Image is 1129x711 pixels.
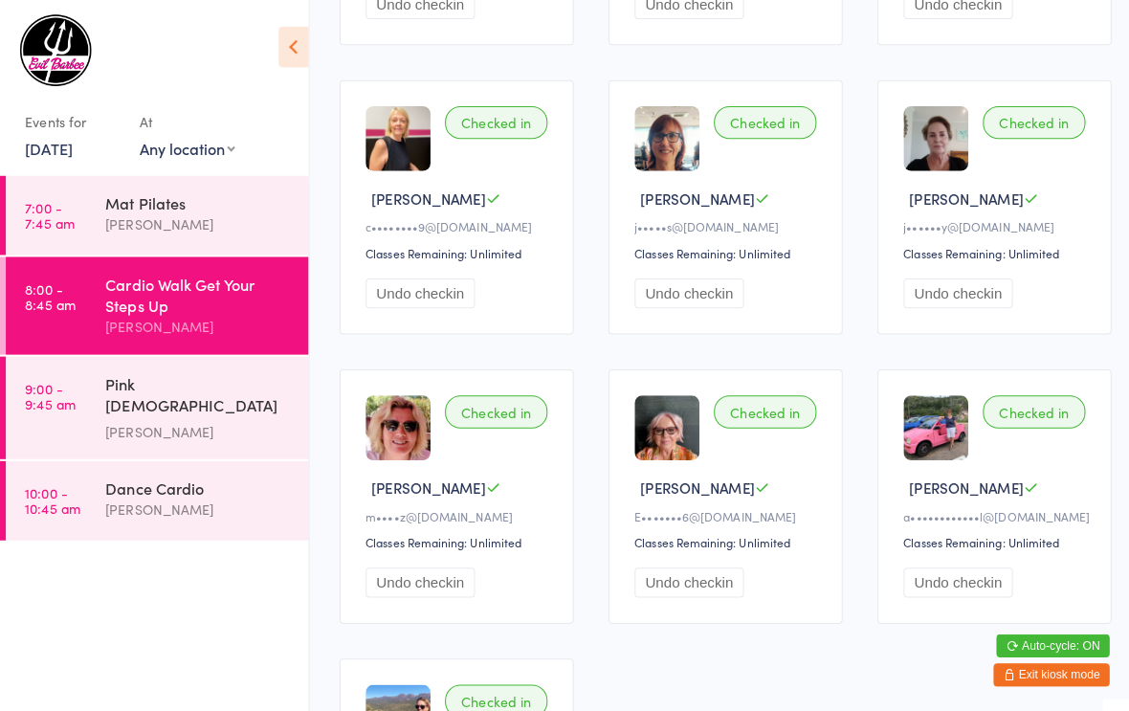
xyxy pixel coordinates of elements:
div: Checked in [440,678,542,710]
span: [PERSON_NAME] [633,187,746,207]
time: 7:00 - 7:45 am [25,198,74,229]
div: Dance Cardio [104,473,289,494]
div: Classes Remaining: Unlimited [362,242,547,258]
div: Classes Remaining: Unlimited [894,528,1079,544]
button: Undo checkin [894,562,1002,591]
span: [PERSON_NAME] [367,187,480,207]
div: [PERSON_NAME] [104,211,289,233]
div: Classes Remaining: Unlimited [894,242,1079,258]
a: [DATE] [25,137,72,158]
div: Cardio Walk Get Your Steps Up [104,271,289,313]
img: image1696150091.png [628,105,692,169]
div: E•••••••6@[DOMAIN_NAME] [628,502,813,519]
div: Events for [25,105,119,137]
img: image1674685338.png [894,105,958,169]
div: j••••••y@[DOMAIN_NAME] [894,216,1079,233]
div: Checked in [972,391,1074,424]
div: Checked in [440,391,542,424]
div: c••••••••9@[DOMAIN_NAME] [362,216,547,233]
img: image1674466486.png [628,391,692,455]
span: [PERSON_NAME] [633,473,746,493]
button: Auto-cycle: ON [985,628,1097,651]
div: Classes Remaining: Unlimited [628,242,813,258]
div: Checked in [440,105,542,138]
div: Classes Remaining: Unlimited [628,528,813,544]
button: Exit kiosk mode [983,656,1097,679]
img: image1674770243.png [362,105,426,169]
div: Mat Pilates [104,190,289,211]
div: [PERSON_NAME] [104,313,289,335]
div: [PERSON_NAME] [104,416,289,438]
a: 10:00 -10:45 amDance Cardio[PERSON_NAME] [6,456,305,535]
button: Undo checkin [362,562,470,591]
time: 9:00 - 9:45 am [25,377,75,408]
div: a••••••••••••l@[DOMAIN_NAME] [894,502,1079,519]
div: Classes Remaining: Unlimited [362,528,547,544]
img: image1653453862.png [894,391,958,455]
button: Undo checkin [628,562,736,591]
div: m••••z@[DOMAIN_NAME] [362,502,547,519]
time: 8:00 - 8:45 am [25,278,75,309]
div: Checked in [706,105,808,138]
span: [PERSON_NAME] [367,473,480,493]
div: Checked in [706,391,808,424]
span: [PERSON_NAME] [899,187,1012,207]
div: Pink [DEMOGRAPHIC_DATA] Strength [104,369,289,416]
span: [PERSON_NAME] [899,473,1012,493]
div: Any location [138,137,232,158]
button: Undo checkin [894,276,1002,305]
div: At [138,105,232,137]
div: j•••••s@[DOMAIN_NAME] [628,216,813,233]
div: Checked in [972,105,1074,138]
a: 7:00 -7:45 amMat Pilates[PERSON_NAME] [6,174,305,253]
a: 9:00 -9:45 amPink [DEMOGRAPHIC_DATA] Strength[PERSON_NAME] [6,353,305,455]
img: Evil Barbee Personal Training [19,14,91,86]
img: image1676099974.png [362,391,426,455]
a: 8:00 -8:45 amCardio Walk Get Your Steps Up[PERSON_NAME] [6,255,305,351]
button: Undo checkin [628,276,736,305]
button: Undo checkin [362,276,470,305]
time: 10:00 - 10:45 am [25,480,79,511]
div: [PERSON_NAME] [104,494,289,516]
